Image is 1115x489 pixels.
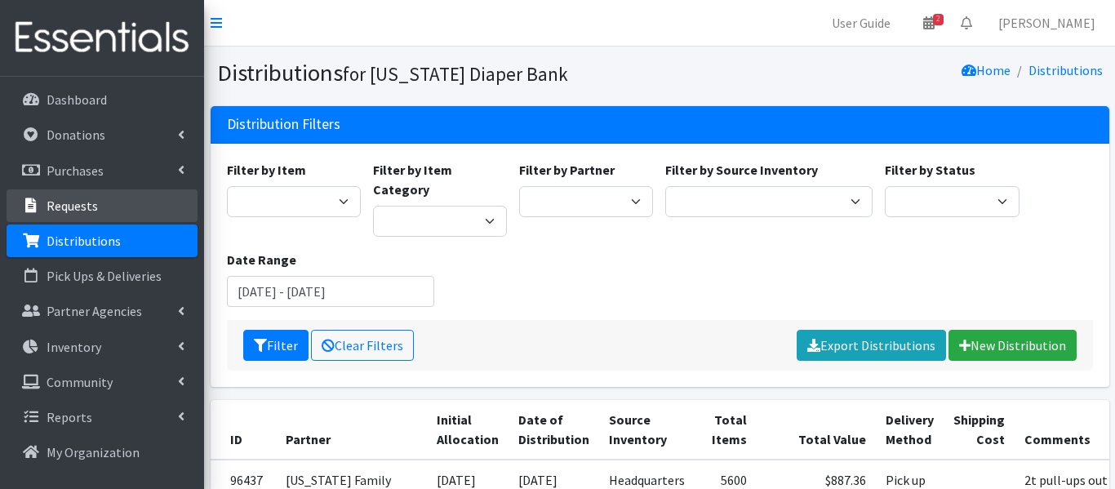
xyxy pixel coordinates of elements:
[7,295,198,327] a: Partner Agencies
[695,400,757,460] th: Total Items
[944,400,1015,460] th: Shipping Cost
[7,189,198,222] a: Requests
[311,330,414,361] a: Clear Filters
[797,330,946,361] a: Export Distributions
[7,366,198,398] a: Community
[47,91,107,108] p: Dashboard
[665,160,818,180] label: Filter by Source Inventory
[7,331,198,363] a: Inventory
[227,116,340,133] h3: Distribution Filters
[276,400,427,460] th: Partner
[985,7,1108,39] a: [PERSON_NAME]
[343,62,568,86] small: for [US_STATE] Diaper Bank
[47,198,98,214] p: Requests
[509,400,599,460] th: Date of Distribution
[7,118,198,151] a: Donations
[7,154,198,187] a: Purchases
[47,444,140,460] p: My Organization
[47,303,142,319] p: Partner Agencies
[47,233,121,249] p: Distributions
[1028,62,1103,78] a: Distributions
[243,330,309,361] button: Filter
[7,401,198,433] a: Reports
[47,268,162,284] p: Pick Ups & Deliveries
[7,260,198,292] a: Pick Ups & Deliveries
[47,162,104,179] p: Purchases
[211,400,276,460] th: ID
[227,250,296,269] label: Date Range
[47,374,113,390] p: Community
[227,160,306,180] label: Filter by Item
[599,400,695,460] th: Source Inventory
[373,160,507,199] label: Filter by Item Category
[47,409,92,425] p: Reports
[7,83,198,116] a: Dashboard
[519,160,615,180] label: Filter by Partner
[427,400,509,460] th: Initial Allocation
[876,400,944,460] th: Delivery Method
[7,436,198,469] a: My Organization
[7,11,198,65] img: HumanEssentials
[910,7,948,39] a: 2
[227,276,434,307] input: January 1, 2011 - December 31, 2011
[47,339,101,355] p: Inventory
[948,330,1077,361] a: New Distribution
[47,127,105,143] p: Donations
[7,224,198,257] a: Distributions
[933,14,944,25] span: 2
[757,400,876,460] th: Total Value
[962,62,1011,78] a: Home
[217,59,654,87] h1: Distributions
[885,160,975,180] label: Filter by Status
[819,7,904,39] a: User Guide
